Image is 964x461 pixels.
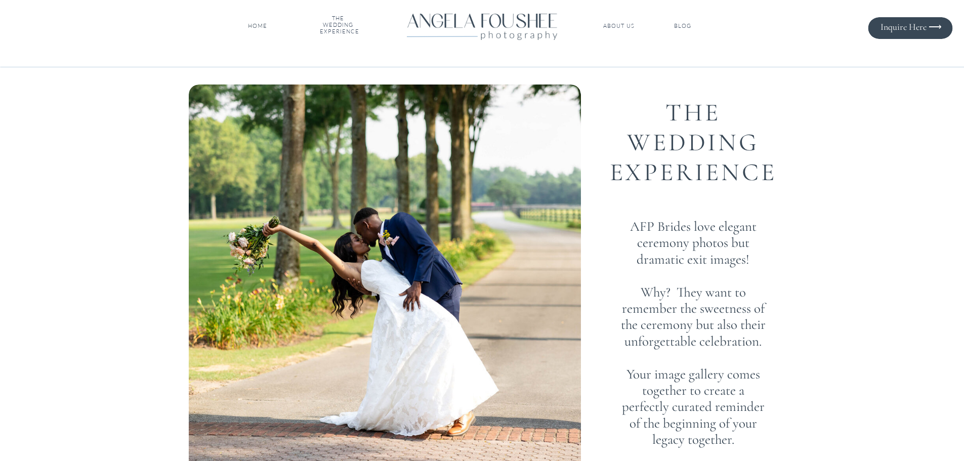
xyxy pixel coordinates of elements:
a: HOME [246,23,270,30]
a: THE WEDDINGEXPERIENCE [320,15,357,37]
nav: THE WEDDING EXPERIENCE [320,15,357,37]
h1: THE WEDDING EXPERIENCE [605,98,782,202]
a: Inquire Here ⟶ [872,22,942,32]
a: BLOG [664,23,701,30]
a: ABOUT US [602,23,636,30]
